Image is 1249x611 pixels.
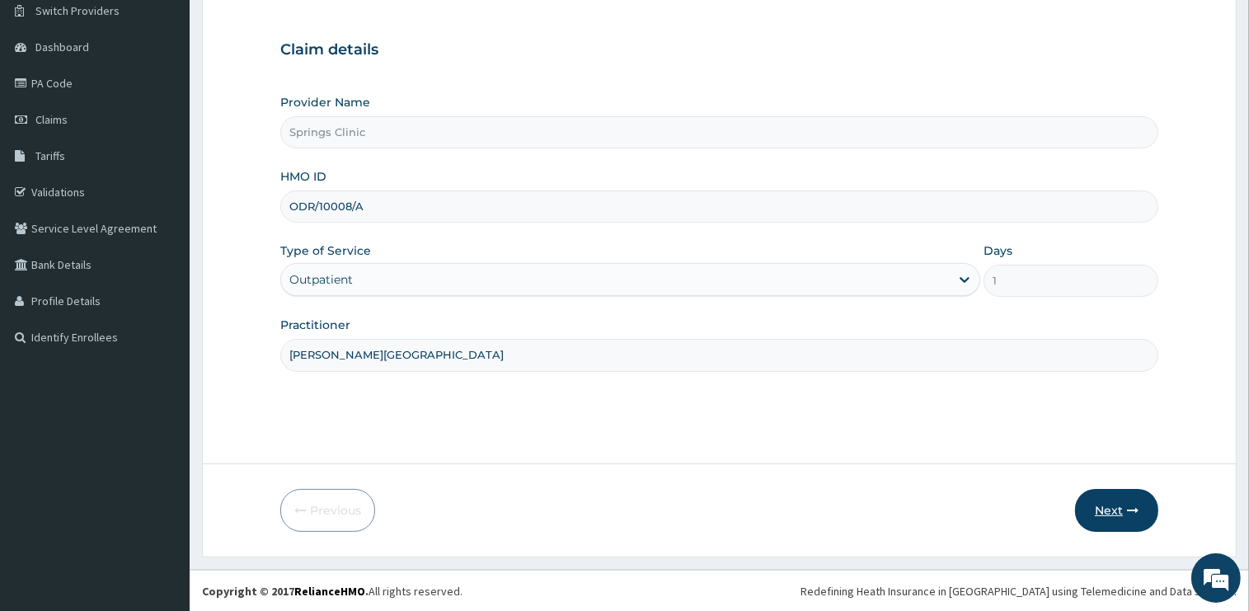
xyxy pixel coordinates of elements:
[35,112,68,127] span: Claims
[280,242,371,259] label: Type of Service
[280,94,370,110] label: Provider Name
[801,583,1237,599] div: Redefining Heath Insurance in [GEOGRAPHIC_DATA] using Telemedicine and Data Science!
[984,242,1012,259] label: Days
[35,148,65,163] span: Tariffs
[35,40,89,54] span: Dashboard
[280,168,326,185] label: HMO ID
[280,41,1158,59] h3: Claim details
[202,584,369,599] strong: Copyright © 2017 .
[289,271,353,288] div: Outpatient
[280,489,375,532] button: Previous
[280,339,1158,371] input: Enter Name
[35,3,120,18] span: Switch Providers
[280,190,1158,223] input: Enter HMO ID
[294,584,365,599] a: RelianceHMO
[280,317,350,333] label: Practitioner
[1075,489,1158,532] button: Next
